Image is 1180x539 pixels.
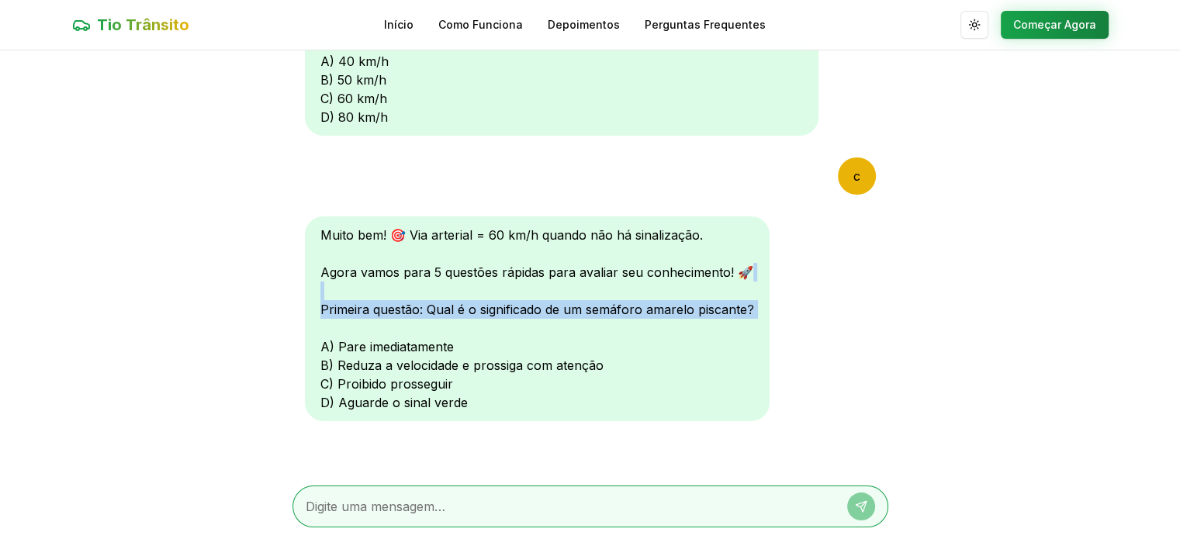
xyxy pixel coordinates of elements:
[384,17,414,33] a: Início
[548,17,620,33] a: Depoimentos
[838,157,876,195] div: c
[97,14,189,36] span: Tio Trânsito
[305,216,770,421] div: Muito bem! 🎯 Via arterial = 60 km/h quando não há sinalização. Agora vamos para 5 questões rápida...
[645,17,766,33] a: Perguntas Frequentes
[72,14,189,36] a: Tio Trânsito
[438,17,523,33] a: Como Funciona
[1001,11,1109,39] button: Começar Agora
